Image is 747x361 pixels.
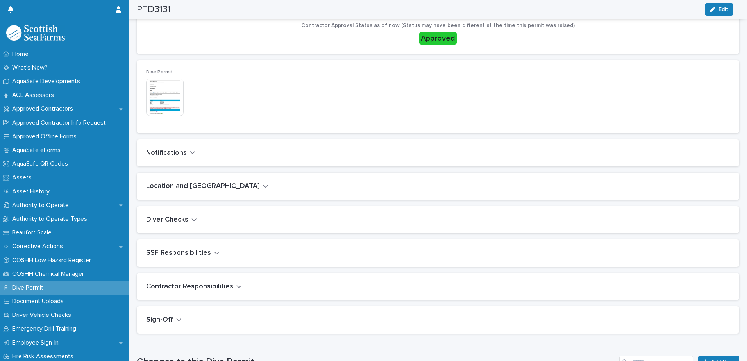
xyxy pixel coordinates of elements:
[705,3,733,16] button: Edit
[9,284,50,291] p: Dive Permit
[146,149,195,157] button: Notifications
[9,311,77,319] p: Driver Vehicle Checks
[146,149,187,157] h2: Notifications
[146,182,260,191] h2: Location and [GEOGRAPHIC_DATA]
[9,298,70,305] p: Document Uploads
[146,249,211,257] h2: SSF Responsibilities
[301,23,575,28] span: Contractor Approval Status as of now (Status may have been different at the time this permit was ...
[9,339,65,347] p: Employee Sign-In
[9,91,60,99] p: ACL Assessors
[9,64,54,71] p: What's New?
[9,229,58,236] p: Beaufort Scale
[146,249,220,257] button: SSF Responsibilities
[146,282,233,291] h2: Contractor Responsibilities
[9,270,90,278] p: COSHH Chemical Manager
[9,147,67,154] p: AquaSafe eForms
[146,70,173,75] span: Dive Permit
[9,174,38,181] p: Assets
[146,316,173,324] h2: Sign-Off
[9,133,83,140] p: Approved Offline Forms
[9,215,93,223] p: Authority to Operate Types
[146,282,242,291] button: Contractor Responsibilities
[146,316,182,324] button: Sign-Off
[9,353,80,360] p: Fire Risk Assessments
[9,325,82,332] p: Emergency Drill Training
[9,257,97,264] p: COSHH Low Hazard Register
[9,119,112,127] p: Approved Contractor Info Request
[137,4,171,15] h2: PTD3131
[146,216,188,224] h2: Diver Checks
[146,182,268,191] button: Location and [GEOGRAPHIC_DATA]
[9,50,35,58] p: Home
[9,78,86,85] p: AquaSafe Developments
[146,216,197,224] button: Diver Checks
[6,25,65,41] img: bPIBxiqnSb2ggTQWdOVV
[9,243,69,250] p: Corrective Actions
[9,160,74,168] p: AquaSafe QR Codes
[419,32,457,45] div: Approved
[9,105,79,113] p: Approved Contractors
[9,202,75,209] p: Authority to Operate
[718,7,728,12] span: Edit
[9,188,56,195] p: Asset History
